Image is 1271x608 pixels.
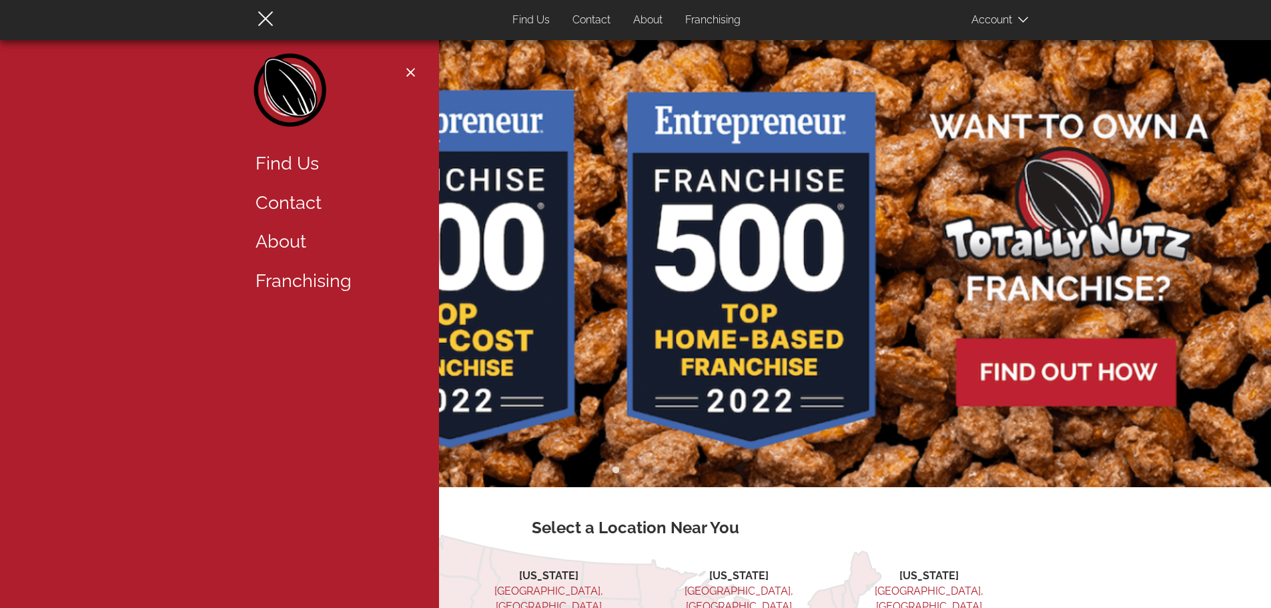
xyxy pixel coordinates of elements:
a: Franchising [246,262,419,301]
a: Find Us [502,7,560,33]
li: [US_STATE] [852,569,1006,584]
li: [US_STATE] [472,569,626,584]
a: About [246,222,419,262]
a: Contact [246,184,419,223]
a: Find Us [246,144,419,184]
button: 1 of 3 [609,464,622,477]
a: About [623,7,673,33]
a: Franchising [675,7,751,33]
a: Contact [562,7,620,33]
a: Home [252,53,329,133]
h3: Select a Location Near You [266,519,1006,537]
button: 2 of 3 [629,464,643,477]
li: [US_STATE] [662,569,816,584]
button: 3 of 3 [649,464,663,477]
